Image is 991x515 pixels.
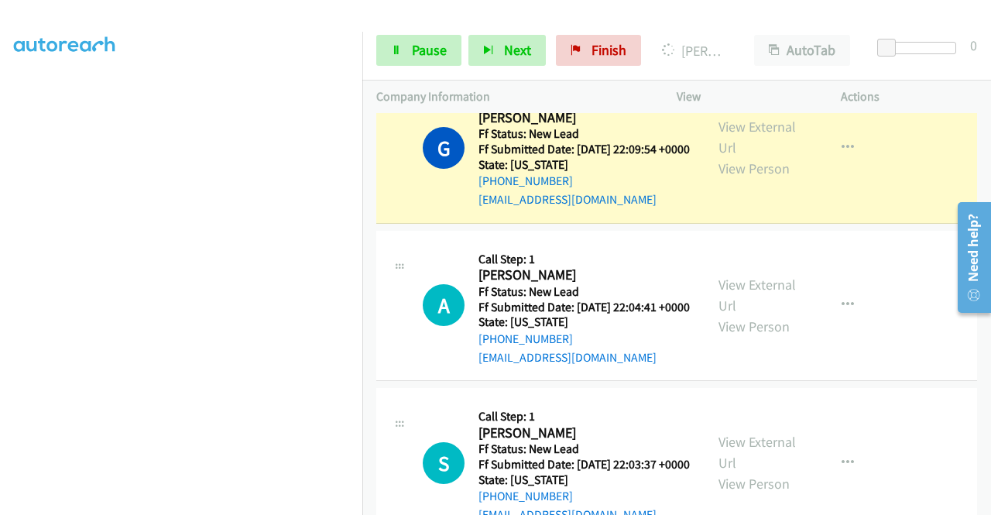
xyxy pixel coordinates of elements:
a: Finish [556,35,641,66]
h2: [PERSON_NAME] [478,266,685,284]
a: View External Url [718,276,796,314]
div: The call is yet to be attempted [423,284,465,326]
p: View [677,88,813,106]
a: View Person [718,318,790,335]
a: [EMAIL_ADDRESS][DOMAIN_NAME] [478,192,657,207]
h5: State: [US_STATE] [478,314,690,330]
h5: Ff Status: New Lead [478,284,690,300]
span: Next [504,41,531,59]
span: Finish [592,41,626,59]
button: AutoTab [754,35,850,66]
h1: S [423,442,465,484]
a: View Person [718,475,790,493]
h2: [PERSON_NAME] [478,109,685,127]
div: 0 [970,35,977,56]
div: Delay between calls (in seconds) [885,42,956,54]
h5: Ff Submitted Date: [DATE] 22:03:37 +0000 [478,457,690,472]
h5: State: [US_STATE] [478,472,690,488]
p: Actions [841,88,977,106]
h5: Call Step: 1 [478,409,690,424]
button: Next [468,35,546,66]
a: View Person [718,160,790,177]
p: [PERSON_NAME] [662,40,726,61]
h2: [PERSON_NAME] [478,424,685,442]
span: Pause [412,41,447,59]
p: Company Information [376,88,649,106]
h5: State: [US_STATE] [478,157,690,173]
a: [PHONE_NUMBER] [478,489,573,503]
a: View External Url [718,118,796,156]
a: [EMAIL_ADDRESS][DOMAIN_NAME] [478,350,657,365]
h5: Call Step: 1 [478,252,690,267]
a: Pause [376,35,461,66]
h5: Ff Status: New Lead [478,126,690,142]
a: [PHONE_NUMBER] [478,173,573,188]
iframe: Resource Center [947,196,991,319]
h5: Ff Status: New Lead [478,441,690,457]
h5: Ff Submitted Date: [DATE] 22:09:54 +0000 [478,142,690,157]
h5: Ff Submitted Date: [DATE] 22:04:41 +0000 [478,300,690,315]
h1: A [423,284,465,326]
h1: G [423,127,465,169]
a: View External Url [718,433,796,472]
a: [PHONE_NUMBER] [478,331,573,346]
div: The call is yet to be attempted [423,442,465,484]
